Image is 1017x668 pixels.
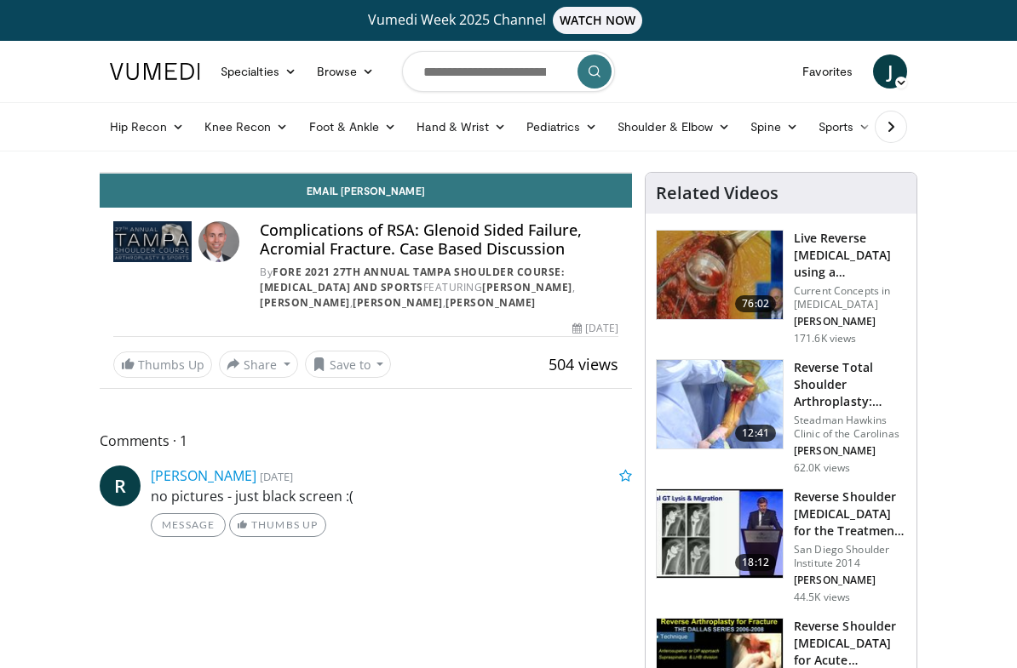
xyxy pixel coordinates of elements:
[656,488,906,604] a: 18:12 Reverse Shoulder [MEDICAL_DATA] for the Treatment of Proximal Humeral … San Diego Shoulder ...
[482,280,572,294] a: [PERSON_NAME]
[260,469,293,484] small: [DATE]
[406,110,516,144] a: Hand & Wrist
[794,488,906,540] h3: Reverse Shoulder [MEDICAL_DATA] for the Treatment of Proximal Humeral …
[445,295,536,310] a: [PERSON_NAME]
[151,513,226,537] a: Message
[307,54,385,88] a: Browse
[553,7,643,34] span: WATCH NOW
[794,574,906,587] p: [PERSON_NAME]
[402,51,615,92] input: Search topics, interventions
[735,295,776,312] span: 76:02
[100,430,632,452] span: Comments 1
[110,63,200,80] img: VuMedi Logo
[260,295,350,310] a: [PERSON_NAME]
[794,461,850,475] p: 62.0K views
[198,221,239,262] img: Avatar
[100,174,632,208] a: Email [PERSON_NAME]
[260,265,618,311] div: By FEATURING , , ,
[656,359,906,475] a: 12:41 Reverse Total Shoulder Arthroplasty: Steps to get it right Steadman Hawkins Clinic of the C...
[735,425,776,442] span: 12:41
[794,591,850,604] p: 44.5K views
[794,444,906,458] p: [PERSON_NAME]
[572,321,618,336] div: [DATE]
[353,295,443,310] a: [PERSON_NAME]
[735,554,776,571] span: 18:12
[657,489,783,578] img: Q2xRg7exoPLTwO8X4xMDoxOjA4MTsiGN.150x105_q85_crop-smart_upscale.jpg
[305,351,392,378] button: Save to
[194,110,299,144] a: Knee Recon
[656,183,779,203] h4: Related Videos
[808,110,882,144] a: Sports
[113,221,192,262] img: FORE 2021 27th Annual Tampa Shoulder Course: Arthroplasty and Sports
[100,7,917,34] a: Vumedi Week 2025 ChannelWATCH NOW
[260,265,564,294] a: FORE 2021 27th Annual Tampa Shoulder Course: [MEDICAL_DATA] and Sports
[210,54,307,88] a: Specialties
[516,110,607,144] a: Pediatrics
[792,54,863,88] a: Favorites
[299,110,407,144] a: Foot & Ankle
[607,110,740,144] a: Shoulder & Elbow
[151,466,256,485] a: [PERSON_NAME]
[657,360,783,448] img: 326034_0000_1.png.150x105_q85_crop-smart_upscale.jpg
[113,351,212,378] a: Thumbs Up
[794,359,906,410] h3: Reverse Total Shoulder Arthroplasty: Steps to get it right
[794,543,906,570] p: San Diego Shoulder Institute 2014
[794,284,906,311] p: Current Concepts in [MEDICAL_DATA]
[100,465,141,506] a: R
[657,231,783,319] img: 684033_3.png.150x105_q85_crop-smart_upscale.jpg
[794,414,906,441] p: Steadman Hawkins Clinic of the Carolinas
[794,332,856,345] p: 171.6K views
[794,230,906,281] h3: Live Reverse [MEDICAL_DATA] using a Deltopectoral Appro…
[100,110,194,144] a: Hip Recon
[260,221,618,258] h4: Complications of RSA: Glenoid Sided Failure, Acromial Fracture. Case Based Discussion
[740,110,807,144] a: Spine
[219,351,298,378] button: Share
[229,513,325,537] a: Thumbs Up
[873,54,907,88] a: J
[151,486,632,506] p: no pictures - just black screen :(
[656,230,906,345] a: 76:02 Live Reverse [MEDICAL_DATA] using a Deltopectoral Appro… Current Concepts in [MEDICAL_DATA]...
[794,315,906,328] p: [PERSON_NAME]
[549,354,618,374] span: 504 views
